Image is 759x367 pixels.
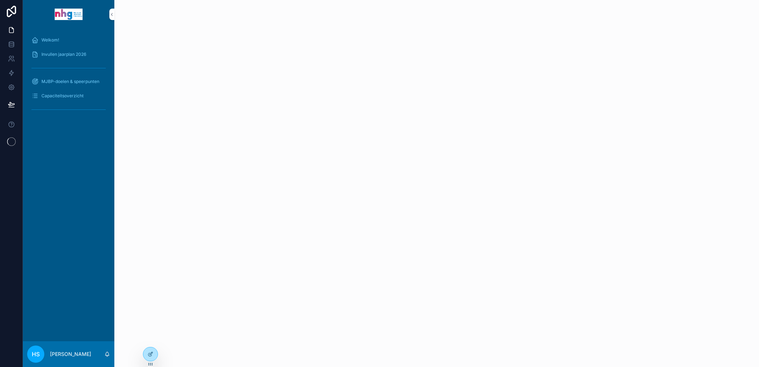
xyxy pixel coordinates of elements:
[41,79,99,84] span: MJBP-doelen & speerpunten
[27,48,110,61] a: Invullen jaarplan 2026
[27,34,110,47] a: Welkom!
[27,89,110,102] a: Capaciteitsoverzicht
[50,351,91,358] p: [PERSON_NAME]
[23,29,114,124] div: scrollable content
[41,93,84,99] span: Capaciteitsoverzicht
[55,9,83,20] img: App logo
[32,350,40,358] span: HS
[41,37,59,43] span: Welkom!
[41,52,86,57] span: Invullen jaarplan 2026
[27,75,110,88] a: MJBP-doelen & speerpunten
